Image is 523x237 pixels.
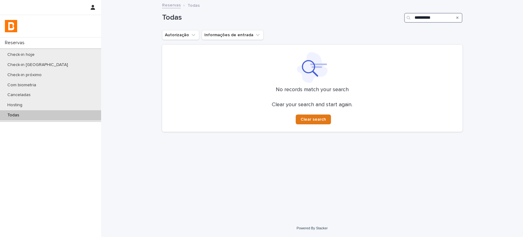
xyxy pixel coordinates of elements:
[2,72,47,78] p: Check-in próximo
[2,62,73,68] p: Check-in [GEOGRAPHIC_DATA]
[2,40,29,46] p: Reservas
[162,1,181,8] a: Reservas
[188,2,200,8] p: Todas
[2,103,27,108] p: Hosting
[5,20,17,32] img: zVaNuJHRTjyIjT5M9Xd5
[2,52,40,57] p: Check-in hoje
[272,102,352,108] p: Clear your search and start again.
[296,115,331,124] button: Clear search
[2,113,24,118] p: Todas
[162,13,402,22] h1: Todas
[2,83,41,88] p: Com biometria
[2,92,36,98] p: Canceladas
[404,13,462,23] input: Search
[301,117,326,122] span: Clear search
[169,87,455,93] p: No records match your search
[202,30,263,40] button: Informações de entrada
[297,226,328,230] a: Powered By Stacker
[162,30,199,40] button: Autorização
